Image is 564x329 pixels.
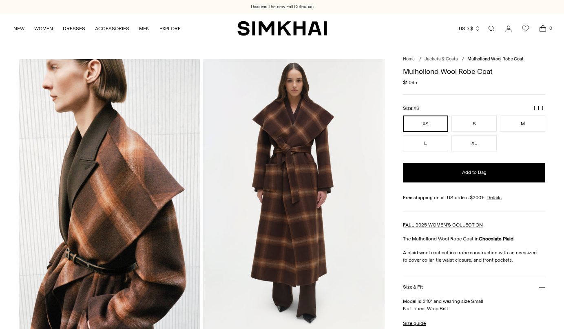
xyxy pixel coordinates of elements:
button: XS [403,116,448,132]
a: NEW [13,20,24,38]
a: FALL 2025 WOMEN'S COLLECTION [403,222,483,228]
div: Free shipping on all US orders $200+ [403,194,545,201]
span: Add to Bag [462,169,487,176]
a: Open cart modal [535,20,551,37]
p: A plaid wool coat cut in a robe construction with an oversized foldover collar, tie waist closure... [403,249,545,264]
a: ACCESSORIES [95,20,129,38]
button: USD $ [459,20,480,38]
button: L [403,135,448,151]
a: SIMKHAI [237,20,327,36]
nav: breadcrumbs [403,56,545,63]
a: Wishlist [518,20,534,37]
strong: Chocolate Plaid [479,236,513,242]
a: Size guide [403,320,426,327]
span: $1,095 [403,79,417,86]
button: Size & Fit [403,277,545,298]
p: The Mulhollond Wool Robe Coat in [403,235,545,242]
a: Open search modal [483,20,500,37]
a: WOMEN [34,20,53,38]
div: / [419,56,421,63]
a: Discover the new Fall Collection [251,4,314,10]
button: S [451,116,497,132]
div: / [462,56,464,63]
a: DRESSES [63,20,85,38]
span: Mulhollond Wool Robe Coat [467,56,524,62]
button: Add to Bag [403,163,545,182]
a: Jackets & Coats [425,56,458,62]
a: Details [487,194,502,201]
button: XL [451,135,497,151]
button: M [500,116,545,132]
a: Go to the account page [500,20,517,37]
a: MEN [139,20,150,38]
h3: Size & Fit [403,285,422,290]
h1: Mulhollond Wool Robe Coat [403,68,545,75]
a: Home [403,56,415,62]
p: Model is 5'10" and wearing size Small Not Lined, Wrap Belt [403,298,545,312]
label: Size: [403,104,419,112]
span: 0 [547,24,554,32]
a: EXPLORE [159,20,181,38]
span: XS [414,106,419,111]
